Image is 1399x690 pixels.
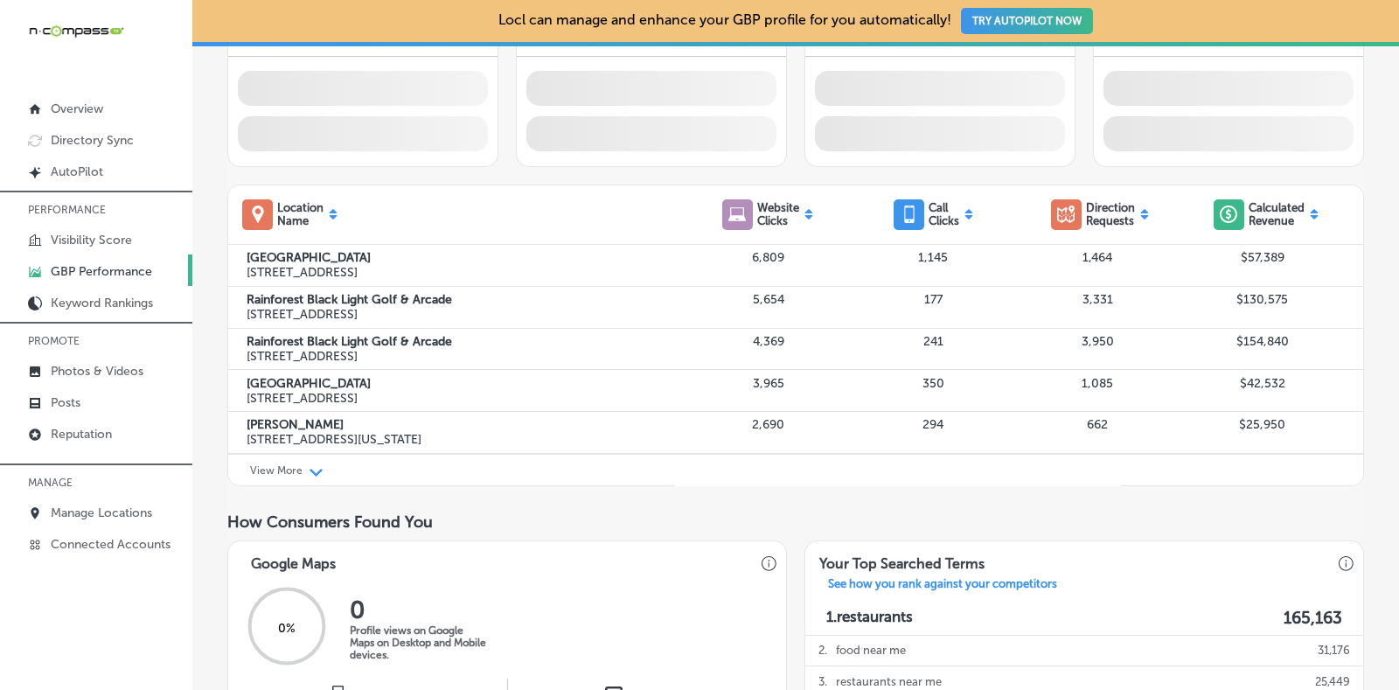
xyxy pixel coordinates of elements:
label: [PERSON_NAME] [247,417,686,432]
h3: Google Maps [237,541,350,577]
p: 1,085 [1015,376,1180,391]
span: 0 % [278,621,296,636]
label: [GEOGRAPHIC_DATA] [247,376,686,391]
p: 2 . [818,635,827,666]
p: Connected Accounts [51,537,171,552]
p: Keyword Rankings [51,296,153,310]
p: Reputation [51,427,112,442]
p: 2,690 [686,417,850,432]
a: See how you rank against your competitors [814,577,1071,596]
p: View More [250,464,303,477]
p: [STREET_ADDRESS] [247,391,686,406]
p: 1,145 [851,250,1015,265]
p: Website Clicks [757,201,799,227]
p: 241 [851,334,1015,349]
p: 662 [1015,417,1180,432]
h2: 0 [350,596,490,624]
label: Rainforest Black Light Golf & Arcade [247,292,686,307]
p: 3,331 [1015,292,1180,307]
p: 5,654 [686,292,850,307]
p: [STREET_ADDRESS][US_STATE] [247,432,686,447]
p: $57,389 [1180,250,1345,265]
p: Calculated Revenue [1249,201,1305,227]
p: 3,965 [686,376,850,391]
label: [GEOGRAPHIC_DATA] [247,250,686,265]
p: 4,369 [686,334,850,349]
p: GBP Performance [51,264,152,279]
p: [STREET_ADDRESS] [247,265,686,280]
p: Posts [51,395,80,410]
p: $25,950 [1180,417,1345,432]
p: food near me [836,635,906,666]
p: 294 [851,417,1015,432]
p: [STREET_ADDRESS] [247,349,686,364]
p: 177 [851,292,1015,307]
p: $42,532 [1180,376,1345,391]
label: 165,163 [1284,608,1342,628]
p: $154,840 [1180,334,1345,349]
p: 31,176 [1318,635,1350,666]
p: Location Name [277,201,324,227]
span: How Consumers Found You [227,512,433,532]
p: Call Clicks [929,201,959,227]
h3: Your Top Searched Terms [805,541,999,577]
p: Direction Requests [1086,201,1135,227]
p: 6,809 [686,250,850,265]
p: 350 [851,376,1015,391]
p: Photos & Videos [51,364,143,379]
p: Overview [51,101,103,116]
p: Directory Sync [51,133,134,148]
p: [STREET_ADDRESS] [247,307,686,322]
p: 3,950 [1015,334,1180,349]
button: TRY AUTOPILOT NOW [961,8,1093,34]
p: $130,575 [1180,292,1345,307]
p: AutoPilot [51,164,103,179]
p: Manage Locations [51,505,152,520]
p: 1,464 [1015,250,1180,265]
img: 660ab0bf-5cc7-4cb8-ba1c-48b5ae0f18e60NCTV_CLogo_TV_Black_-500x88.png [28,23,124,39]
label: Rainforest Black Light Golf & Arcade [247,334,686,349]
p: Visibility Score [51,233,132,247]
p: 1. restaurants [826,608,913,628]
p: Profile views on Google Maps on Desktop and Mobile devices. [350,624,490,661]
